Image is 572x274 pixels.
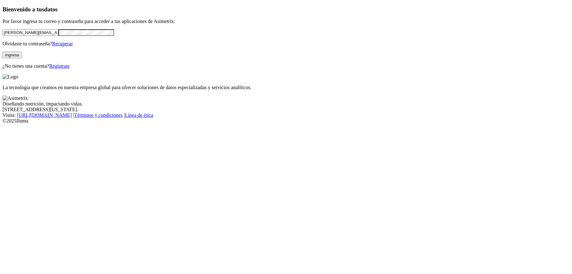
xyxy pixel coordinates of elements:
[3,95,28,101] img: Asimetrix
[49,63,70,69] a: Regístrate
[3,63,569,69] p: ¿No tienes una cuenta?
[125,112,153,118] a: Línea de ética
[52,41,73,46] a: Recuperar
[3,85,569,90] p: La tecnología que creamos en nuestra empresa global para ofrecer soluciones de datos especializad...
[3,101,569,107] div: Diseñando nutrición, impactando vidas.
[3,52,21,58] button: Ingresa
[3,19,569,24] p: Por favor ingresa tu correo y contraseña para acceder a tus aplicaciones de Asimetrix:
[3,29,58,36] input: Tu correo
[44,6,58,13] span: datos
[3,41,569,47] p: Olvidaste tu contraseña?
[3,112,569,118] div: Visita : | |
[3,6,569,13] h3: Bienvenido a tus
[74,112,123,118] a: Términos y condiciones
[3,74,18,80] img: Logo
[3,118,569,124] div: © 2025 Iluma
[3,107,569,112] div: [STREET_ADDRESS][US_STATE].
[17,112,72,118] a: [URL][DOMAIN_NAME]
